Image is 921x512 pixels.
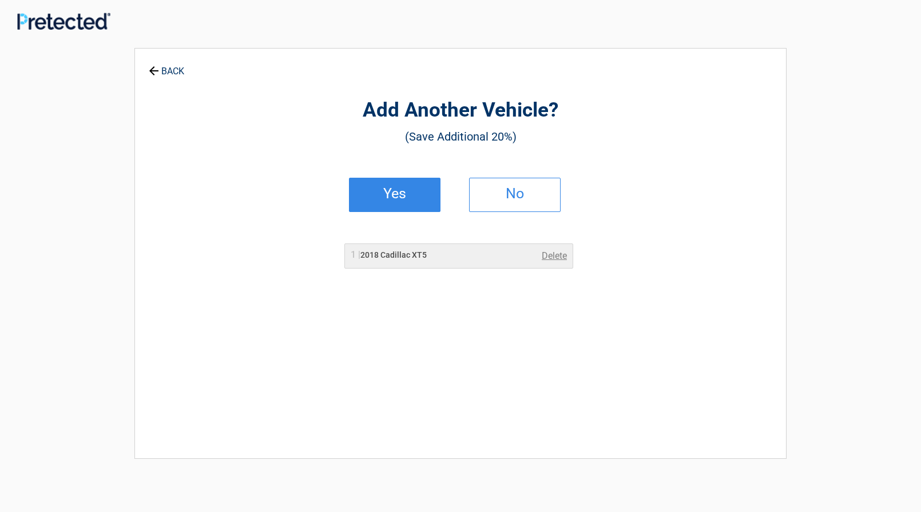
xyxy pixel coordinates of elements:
[17,13,110,30] img: Main Logo
[351,249,427,261] h2: 2018 Cadillac XT5
[361,190,428,198] h2: Yes
[542,249,567,263] a: Delete
[351,249,360,260] span: 1 |
[146,56,186,76] a: BACK
[198,97,723,124] h2: Add Another Vehicle?
[198,127,723,146] h3: (Save Additional 20%)
[481,190,549,198] h2: No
